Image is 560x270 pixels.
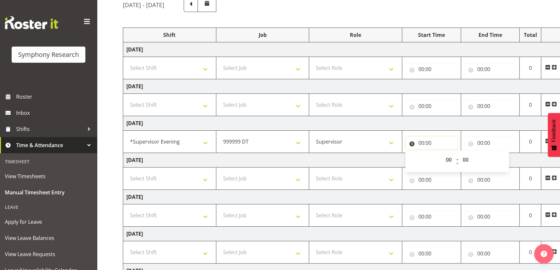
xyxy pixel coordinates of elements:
[405,173,458,186] input: Click to select...
[464,100,516,113] input: Click to select...
[16,108,94,118] span: Inbox
[464,173,516,186] input: Click to select...
[523,31,538,39] div: Total
[2,246,95,262] a: View Leave Requests
[464,136,516,149] input: Click to select...
[2,214,95,230] a: Apply for Leave
[405,31,458,39] div: Start Time
[5,188,92,197] span: Manual Timesheet Entry
[456,153,458,169] span: :
[464,63,516,76] input: Click to select...
[2,155,95,168] div: Timesheet
[520,57,541,79] td: 0
[551,119,557,142] span: Feedback
[2,168,95,184] a: View Timesheets
[405,136,458,149] input: Click to select...
[5,16,58,29] img: Rosterit website logo
[5,249,92,259] span: View Leave Requests
[541,251,547,257] img: help-xxl-2.png
[405,100,458,113] input: Click to select...
[520,131,541,153] td: 0
[405,210,458,223] input: Click to select...
[520,241,541,264] td: 0
[16,124,84,134] span: Shifts
[548,113,560,157] button: Feedback - Show survey
[464,210,516,223] input: Click to select...
[464,31,516,39] div: End Time
[405,63,458,76] input: Click to select...
[2,200,95,214] div: Leave
[312,31,399,39] div: Role
[464,247,516,260] input: Click to select...
[123,1,164,8] h5: [DATE] - [DATE]
[520,204,541,227] td: 0
[2,230,95,246] a: View Leave Balances
[5,217,92,227] span: Apply for Leave
[16,92,94,102] span: Roster
[2,184,95,200] a: Manual Timesheet Entry
[18,50,79,59] div: Symphony Research
[126,31,213,39] div: Shift
[520,167,541,190] td: 0
[5,233,92,243] span: View Leave Balances
[405,247,458,260] input: Click to select...
[16,140,84,150] span: Time & Attendance
[220,31,306,39] div: Job
[5,171,92,181] span: View Timesheets
[520,94,541,116] td: 0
